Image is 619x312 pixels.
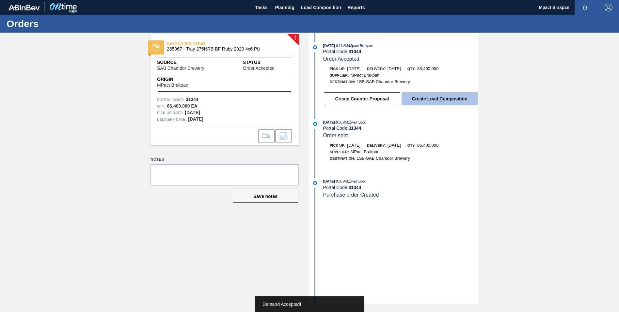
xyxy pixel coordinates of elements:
[348,44,373,48] span: : Mpact Brakpan
[157,83,188,88] span: MPact Brakpan
[258,129,275,142] div: Go to Load Composition
[417,143,438,148] span: 86,400.000
[388,143,401,148] span: [DATE]
[313,181,317,185] img: atual
[323,49,478,54] div: Portal Code:
[407,67,416,71] span: Qty:
[357,79,410,84] span: 1SB-SAB Chamdor Brewery
[313,45,317,49] img: atual
[330,80,355,84] span: Destination:
[254,4,269,11] span: Tasks
[330,156,355,160] span: Destination:
[330,67,345,71] span: Pick up:
[351,73,380,78] span: MPact Brakpan
[367,67,386,71] span: Delivery:
[167,103,197,109] strong: 86,400.000 EA
[348,179,366,183] span: : Zweli Booi
[605,4,612,11] img: Logout
[301,4,341,11] span: Load Composition
[348,126,361,131] strong: 31344
[323,192,379,198] span: Purchase order Created
[335,44,348,48] span: - 9:11 AM
[351,149,380,154] span: MPact Brakpan
[575,3,595,12] button: Notifications
[323,56,359,62] span: Order Accepted
[367,143,386,147] span: Delivery:
[323,44,335,48] span: [DATE]
[324,92,400,105] button: Create Counter Proposal
[185,110,200,115] strong: [DATE]
[348,49,361,54] strong: 31344
[407,143,416,147] span: Qty:
[275,129,292,142] div: Inform order change
[233,190,298,203] button: Save notes
[262,302,301,307] span: Demand Accepted!
[347,66,360,71] span: [DATE]
[347,143,360,148] span: [DATE]
[157,97,184,103] span: Portal Code:
[188,116,203,122] strong: [DATE]
[157,103,165,110] span: Qty :
[8,5,40,10] img: TNhmsLtSVTkK8tSr43FrP2fwEKptu5GPRR3wAAAABJRU5ErkJggg==
[335,180,348,183] span: - 9:03 AM
[157,110,183,116] span: Pick up Date:
[323,179,335,183] span: [DATE]
[323,133,348,138] span: Order sent
[323,120,335,124] span: [DATE]
[313,122,317,126] img: atual
[167,40,258,47] span: NEGOTIATING ORDER
[330,143,345,147] span: Pick up:
[348,120,366,124] span: : Zweli Booi
[157,66,204,71] span: SAB Chamdor Brewery
[348,4,365,11] span: Reports
[167,47,285,52] span: 285067 - Tray 275NRB BF Ruby 2020 4x6 PU
[243,66,275,71] span: Order Accepted
[330,73,349,77] span: Supplier:
[357,156,410,161] span: 1SB-SAB Chamdor Brewery
[7,20,122,27] h1: Orders
[323,185,478,190] div: Portal Code:
[323,126,478,131] div: Portal Code:
[417,66,438,71] span: 86,400.000
[157,76,205,83] span: Origin
[275,4,294,11] span: Planning
[157,59,224,66] span: Source
[151,155,299,164] label: Notes
[152,43,160,52] img: status
[402,92,478,105] button: Create Load Composition
[335,121,348,124] span: - 9:03 AM
[186,97,198,102] strong: 31344
[157,116,186,123] span: Delivery Date:
[388,66,401,71] span: [DATE]
[330,150,349,154] span: Supplier:
[243,59,292,66] span: Status
[348,185,361,190] strong: 31344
